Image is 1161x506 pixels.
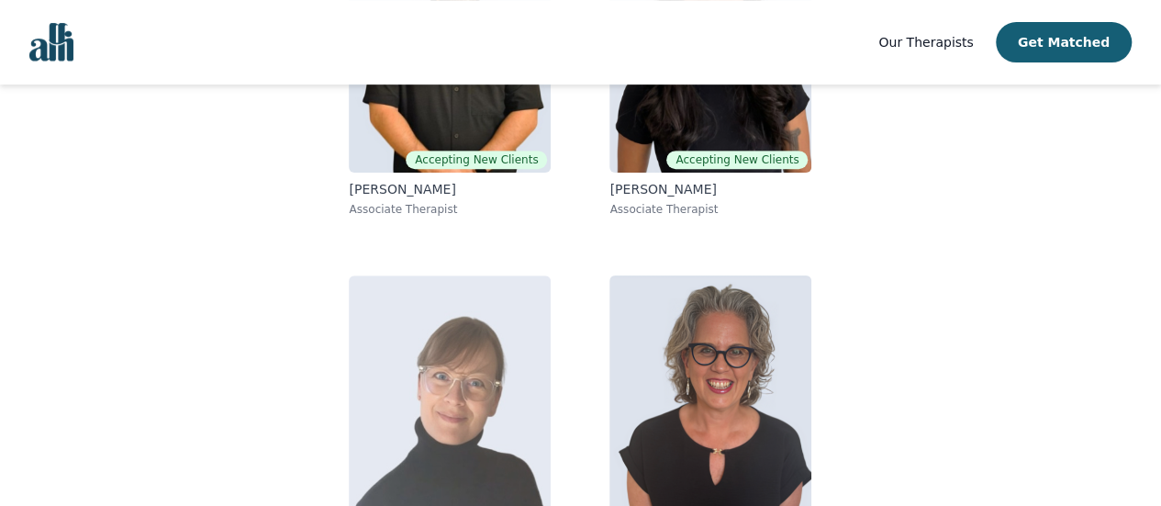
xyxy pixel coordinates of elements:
span: Accepting New Clients [406,151,547,169]
p: [PERSON_NAME] [609,180,811,198]
p: Associate Therapist [609,202,811,217]
p: [PERSON_NAME] [349,180,551,198]
span: Accepting New Clients [666,151,808,169]
span: Our Therapists [878,35,973,50]
button: Get Matched [996,22,1132,62]
p: Associate Therapist [349,202,551,217]
img: alli logo [29,23,73,62]
a: Our Therapists [878,31,973,53]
